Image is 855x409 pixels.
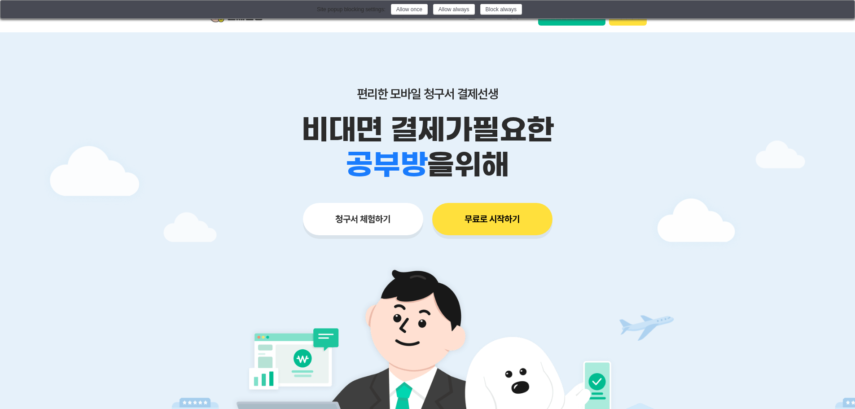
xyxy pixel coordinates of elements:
[317,7,386,12] div: Site popup blocking settings:
[432,203,552,235] button: 무료로 시작하기
[427,147,509,182] span: 을 위해
[198,112,658,147] p: 비대면 결제가 필요한
[433,4,475,15] button: Allow always
[303,203,423,235] button: 청구서 체험하기
[198,86,658,101] p: 편리한 모바일 청구서 결제선생
[346,147,427,182] li: 공부방
[480,4,522,15] button: Block always
[391,4,428,15] button: Allow once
